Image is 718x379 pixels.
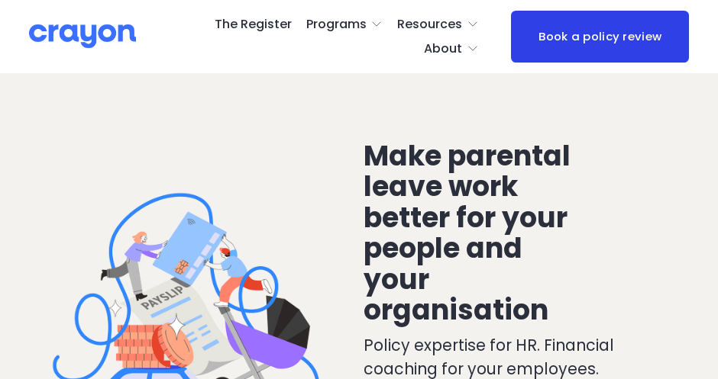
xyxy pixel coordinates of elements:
[397,12,479,37] a: folder dropdown
[29,23,136,50] img: Crayon
[364,137,577,329] span: Make parental leave work better for your people and your organisation
[397,14,462,36] span: Resources
[424,37,479,61] a: folder dropdown
[424,38,462,60] span: About
[215,12,292,37] a: The Register
[306,14,367,36] span: Programs
[511,11,689,63] a: Book a policy review
[306,12,383,37] a: folder dropdown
